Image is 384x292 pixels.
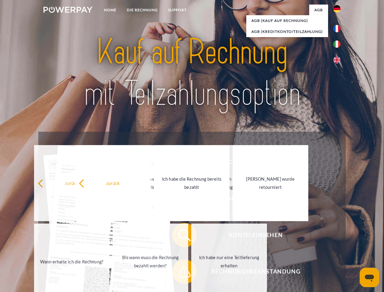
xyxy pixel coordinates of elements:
a: agb [309,5,328,16]
div: Ich habe die Rechnung bereits bezahlt [157,175,226,191]
iframe: Schaltfläche zum Öffnen des Messaging-Fensters [360,268,379,287]
img: logo-powerpay-white.svg [43,7,92,13]
a: DIE RECHNUNG [122,5,163,16]
div: zurück [79,179,147,187]
img: fr [333,25,341,32]
a: AGB (Kreditkonto/Teilzahlung) [246,26,328,37]
div: zurück [38,179,106,187]
a: SUPPORT [163,5,192,16]
div: Wann erhalte ich die Rechnung? [38,257,106,266]
a: AGB (Kauf auf Rechnung) [246,15,328,26]
img: it [333,40,341,48]
div: Ich habe nur eine Teillieferung erhalten [195,253,263,270]
img: title-powerpay_de.svg [58,29,326,116]
a: Home [99,5,122,16]
div: [PERSON_NAME] wurde retourniert [236,175,305,191]
img: en [333,56,341,64]
div: Bis wann muss die Rechnung bezahlt werden? [116,253,185,270]
img: de [333,5,341,12]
